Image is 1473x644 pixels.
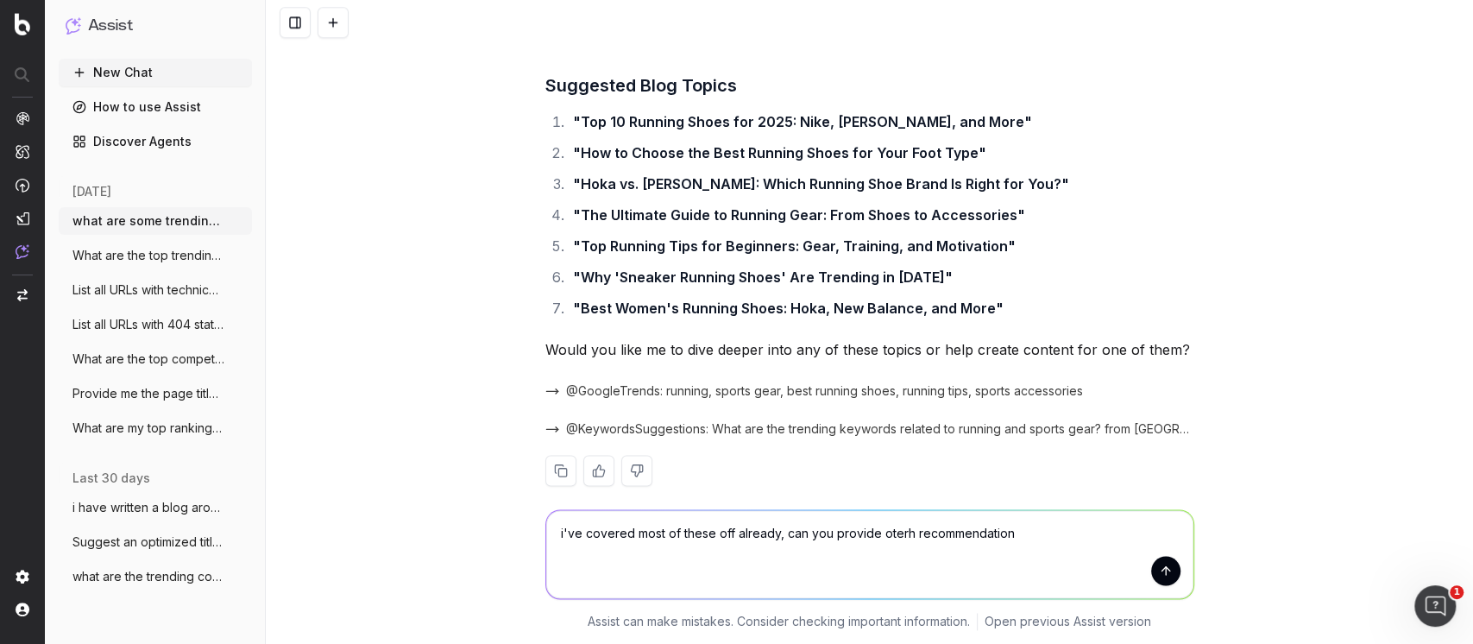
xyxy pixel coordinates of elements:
span: @GoogleTrends: running, sports gear, best running shoes, running tips, sports accessories [566,382,1083,400]
a: How to use Assist [59,93,252,121]
span: what are some trending topics that would [72,212,224,230]
span: What are the top trending topics for run [72,247,224,264]
span: @KeywordsSuggestions: What are the trending keywords related to running and sports gear? from [GE... [566,420,1194,438]
button: Suggest an optimized title and descripti [59,528,252,556]
h3: Suggested Blog Topics [545,72,1194,99]
span: List all URLs with technical errors [72,281,224,299]
img: Activation [16,178,29,193]
img: Assist [16,244,29,259]
button: what are some trending topics that would [59,207,252,235]
span: List all URLs with 404 status code from [72,316,224,333]
img: My account [16,603,29,616]
button: Assist [66,14,245,38]
h1: Assist [88,14,133,38]
img: Assist [66,17,81,34]
p: Assist can make mistakes. Consider checking important information. [588,613,970,630]
span: What are the top competitors ranking for [72,350,224,368]
button: Provide me the page title and a table of [59,380,252,407]
img: Setting [16,570,29,584]
span: i have written a blog around what to wea [72,499,224,516]
span: Provide me the page title and a table of [72,385,224,402]
iframe: Intercom live chat [1414,585,1456,627]
button: what are the trending content topics aro [59,563,252,590]
button: What are the top trending topics for run [59,242,252,269]
img: Intelligence [16,144,29,159]
img: Analytics [16,111,29,125]
span: last 30 days [72,470,150,487]
button: i have written a blog around what to wea [59,494,252,521]
strong: "Why 'Sneaker Running Shoes' Are Trending in [DATE]" [573,268,953,286]
strong: "The Ultimate Guide to Running Gear: From Shoes to Accessories" [573,206,1025,224]
img: Botify logo [15,13,30,35]
textarea: i've covered most of these off already, can you provide oterh recommendatio [546,510,1193,598]
span: What are my top ranking pages? [72,420,224,437]
button: @GoogleTrends: running, sports gear, best running shoes, running tips, sports accessories [545,382,1083,400]
button: List all URLs with 404 status code from [59,311,252,338]
p: Would you like me to dive deeper into any of these topics or help create content for one of them? [545,338,1194,362]
strong: "Top Running Tips for Beginners: Gear, Training, and Motivation" [573,237,1016,255]
span: Suggest an optimized title and descripti [72,534,224,551]
button: What are the top competitors ranking for [59,345,252,373]
span: what are the trending content topics aro [72,568,224,585]
img: Studio [16,212,29,225]
button: @KeywordsSuggestions: What are the trending keywords related to running and sports gear? from [GE... [545,420,1194,438]
strong: "Top 10 Running Shoes for 2025: Nike, [PERSON_NAME], and More" [573,113,1032,130]
span: [DATE] [72,183,111,200]
button: List all URLs with technical errors [59,276,252,304]
img: Switch project [17,289,28,301]
button: New Chat [59,59,252,86]
strong: "Best Women's Running Shoes: Hoka, New Balance, and More" [573,300,1004,317]
a: Open previous Assist version [985,613,1151,630]
button: What are my top ranking pages? [59,414,252,442]
a: Discover Agents [59,128,252,155]
strong: "How to Choose the Best Running Shoes for Your Foot Type" [573,144,986,161]
strong: "Hoka vs. [PERSON_NAME]: Which Running Shoe Brand Is Right for You?" [573,175,1069,193]
span: 1 [1450,585,1464,599]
